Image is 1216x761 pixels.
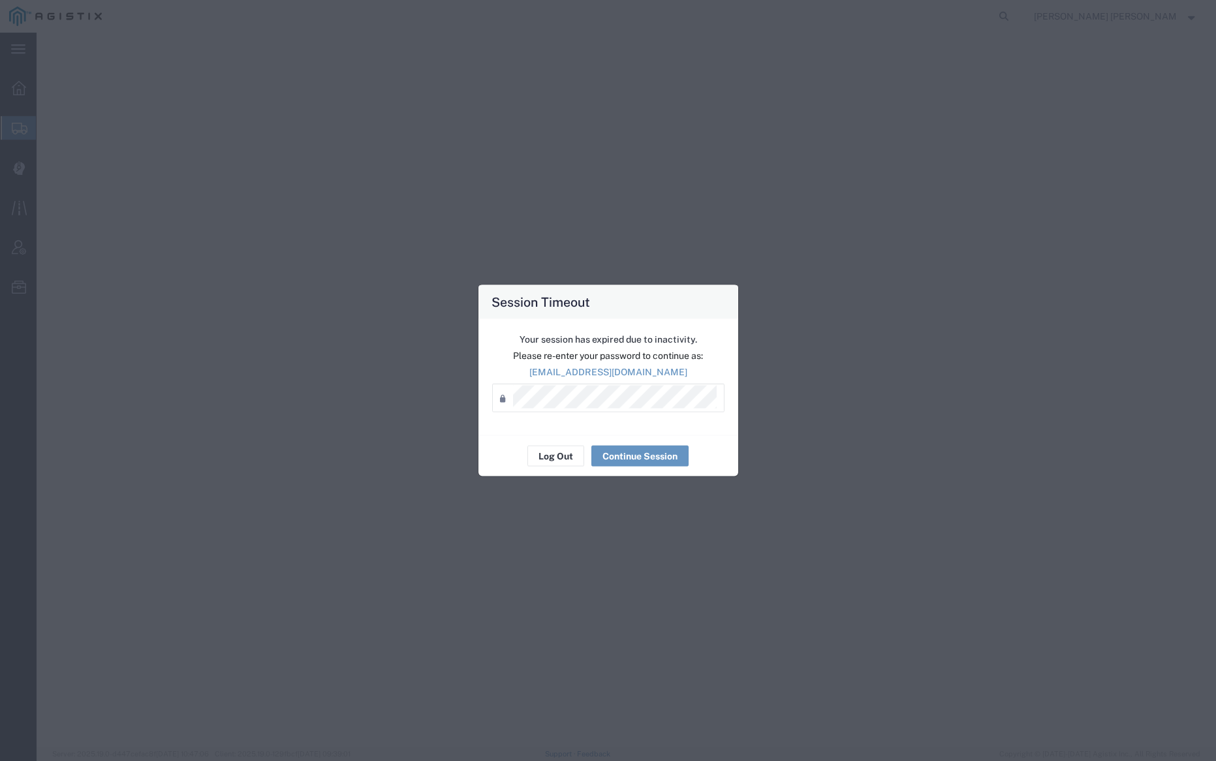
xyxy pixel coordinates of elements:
[492,365,725,379] p: [EMAIL_ADDRESS][DOMAIN_NAME]
[491,292,590,311] h4: Session Timeout
[492,333,725,347] p: Your session has expired due to inactivity.
[591,446,689,467] button: Continue Session
[492,349,725,363] p: Please re-enter your password to continue as:
[527,446,584,467] button: Log Out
